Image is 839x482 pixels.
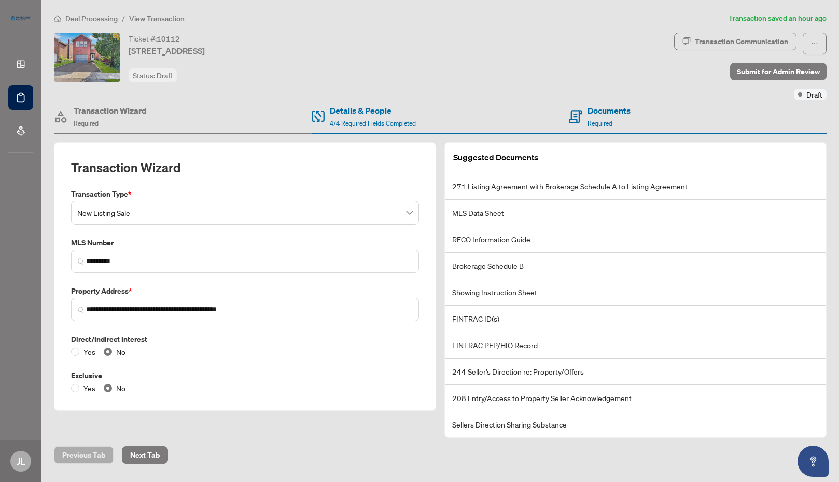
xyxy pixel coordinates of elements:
button: Open asap [798,446,829,477]
div: Ticket #: [129,33,180,45]
li: RECO Information Guide [445,226,826,253]
span: View Transaction [129,14,185,23]
li: 271 Listing Agreement with Brokerage Schedule A to Listing Agreement [445,173,826,200]
div: Transaction Communication [695,33,788,50]
span: 4/4 Required Fields Completed [330,119,416,127]
span: Required [588,119,612,127]
li: MLS Data Sheet [445,200,826,226]
span: ellipsis [811,40,818,47]
button: Next Tab [122,446,168,464]
img: search_icon [78,307,84,313]
label: Direct/Indirect Interest [71,334,419,345]
button: Previous Tab [54,446,114,464]
div: Status: [129,68,177,82]
li: Showing Instruction Sheet [445,279,826,306]
label: Transaction Type [71,188,419,200]
img: IMG-W12430288_1.jpg [54,33,120,82]
span: Next Tab [130,447,160,463]
button: Submit for Admin Review [730,63,827,80]
article: Transaction saved an hour ago [729,12,827,24]
label: Exclusive [71,370,419,381]
span: Draft [806,89,822,100]
li: Sellers Direction Sharing Substance [445,411,826,437]
label: MLS Number [71,237,419,249]
span: [STREET_ADDRESS] [129,45,205,57]
li: 208 Entry/Access to Property Seller Acknowledgement [445,385,826,411]
li: FINTRAC ID(s) [445,306,826,332]
button: Transaction Communication [674,33,796,50]
span: Deal Processing [65,14,118,23]
span: Yes [79,382,100,394]
span: Yes [79,346,100,357]
li: Brokerage Schedule B [445,253,826,279]
article: Suggested Documents [453,151,538,164]
span: No [112,346,130,357]
span: New Listing Sale [77,203,413,223]
span: No [112,382,130,394]
li: FINTRAC PEP/HIO Record [445,332,826,359]
span: Submit for Admin Review [737,63,820,80]
img: search_icon [78,258,84,265]
label: Property Address [71,285,419,297]
li: / [122,12,125,24]
img: logo [8,13,33,23]
h4: Details & People [330,104,416,117]
li: 244 Seller’s Direction re: Property/Offers [445,359,826,385]
h4: Transaction Wizard [74,104,147,117]
span: JL [17,454,25,469]
span: Draft [157,71,173,80]
span: 10112 [157,34,180,44]
span: home [54,15,61,22]
span: Required [74,119,99,127]
h4: Documents [588,104,631,117]
h2: Transaction Wizard [71,159,180,176]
